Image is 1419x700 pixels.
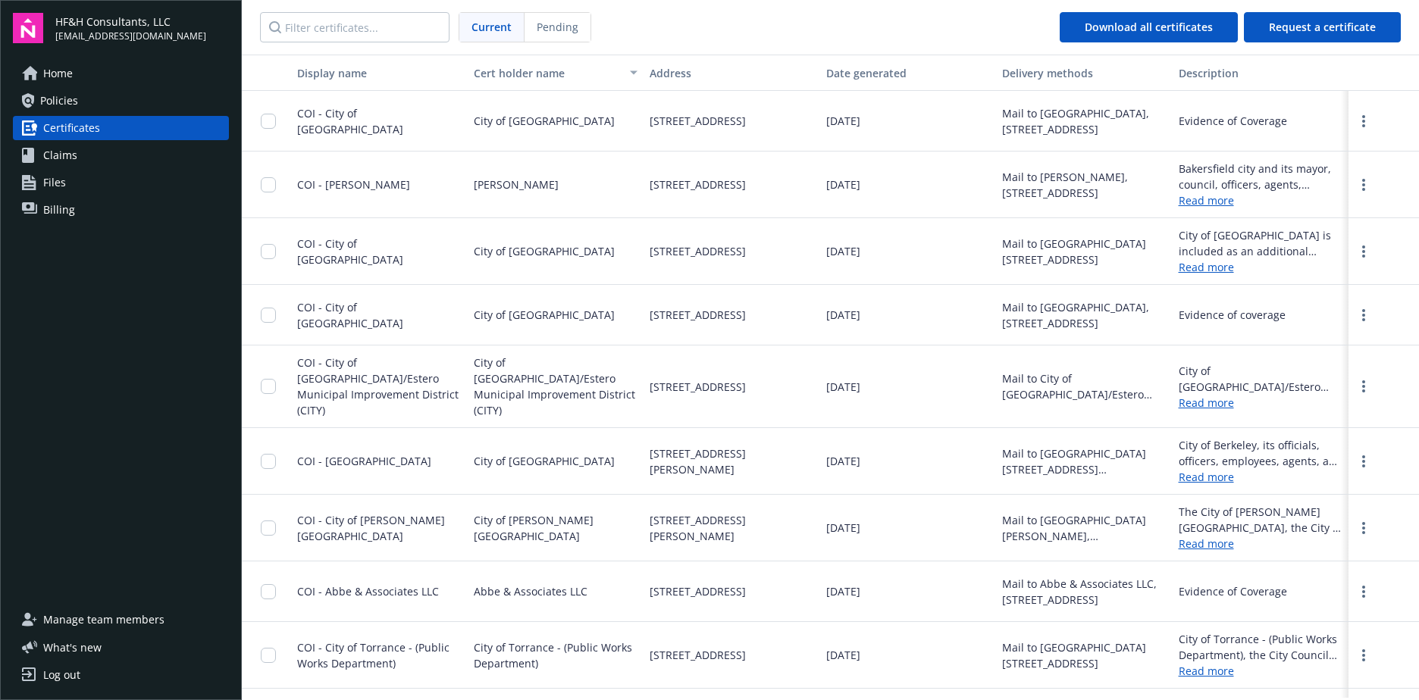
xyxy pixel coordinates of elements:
span: COI - City of [GEOGRAPHIC_DATA] [297,236,403,267]
span: [STREET_ADDRESS] [650,379,746,395]
button: Cert holder name [468,55,644,91]
a: Billing [13,198,229,222]
input: Toggle Row Selected [261,308,276,323]
span: Files [43,170,66,195]
div: Bakersfield city and its mayor, council, officers, agents, employees and designed volunteers are ... [1179,161,1343,192]
span: COI - [GEOGRAPHIC_DATA] [297,454,431,468]
span: Policies [40,89,78,113]
span: COI - City of [PERSON_NAME][GEOGRAPHIC_DATA] [297,513,445,543]
span: [DATE] [826,307,860,323]
a: Certificates [13,116,229,140]
div: Log out [43,663,80,687]
span: [PERSON_NAME] [474,177,559,192]
span: [STREET_ADDRESS] [650,113,746,129]
span: [STREET_ADDRESS][PERSON_NAME] [650,445,814,477]
div: City of Torrance - (Public Works Department), the City Council and each member thereof, members o... [1179,631,1343,663]
span: Claims [43,143,77,167]
a: more [1355,242,1373,261]
span: Current [471,19,512,35]
a: more [1355,112,1373,130]
span: [DATE] [826,520,860,536]
div: Display name [297,65,462,81]
button: Address [644,55,820,91]
a: Read more [1179,259,1343,275]
div: Mail to [GEOGRAPHIC_DATA], [STREET_ADDRESS] [1002,105,1167,137]
a: more [1355,306,1373,324]
span: [DATE] [826,243,860,259]
button: Date generated [820,55,997,91]
a: Read more [1179,192,1343,208]
span: City of [GEOGRAPHIC_DATA] [474,113,615,129]
a: more [1355,176,1373,194]
span: Abbe & Associates LLC [474,583,587,599]
img: navigator-logo.svg [13,13,43,43]
button: HF&H Consultants, LLC[EMAIL_ADDRESS][DOMAIN_NAME] [55,13,229,43]
span: [DATE] [826,113,860,129]
span: [DATE] [826,177,860,192]
span: What ' s new [43,639,102,655]
a: Read more [1179,395,1343,411]
div: Mail to City of [GEOGRAPHIC_DATA]/Estero Municipal Improvement District (CITY), [STREET_ADDRESS] [1002,370,1167,402]
span: [STREET_ADDRESS] [650,647,746,663]
input: Toggle Row Selected [261,648,276,663]
a: more [1355,452,1373,470]
div: Cert holder name [474,65,622,81]
span: [DATE] [826,647,860,663]
span: [DATE] [826,379,860,395]
div: Date generated [826,65,991,81]
span: Request a certificate [1269,20,1376,34]
a: Home [13,61,229,86]
a: Read more [1179,663,1343,679]
a: more [1355,646,1373,664]
button: Description [1173,55,1349,91]
input: Toggle Row Selected [261,379,276,394]
span: Pending [525,13,590,42]
a: Policies [13,89,229,113]
a: Files [13,170,229,195]
span: HF&H Consultants, LLC [55,14,206,30]
button: Delivery methods [996,55,1173,91]
input: Toggle Row Selected [261,454,276,469]
button: Request a certificate [1244,12,1401,42]
div: Mail to [GEOGRAPHIC_DATA][STREET_ADDRESS][PERSON_NAME] [1002,445,1167,477]
span: COI - City of [GEOGRAPHIC_DATA] [297,106,403,136]
div: Mail to [GEOGRAPHIC_DATA], [STREET_ADDRESS] [1002,299,1167,331]
div: City of Berkeley, its officials, officers, employees, agents, and volunteers are included as an a... [1179,437,1343,469]
a: Manage team members [13,608,229,632]
div: Mail to [GEOGRAPHIC_DATA][STREET_ADDRESS] [1002,236,1167,267]
span: COI - City of Torrance - (Public Works Department) [297,640,450,670]
span: Home [43,61,73,86]
div: Delivery methods [1002,65,1167,81]
a: Claims [13,143,229,167]
span: [STREET_ADDRESS][PERSON_NAME] [650,512,814,544]
span: Download all certificates [1085,20,1213,34]
input: Toggle Row Selected [261,114,276,129]
span: COI - City of [GEOGRAPHIC_DATA]/Estero Municipal Improvement District (CITY) [297,355,459,417]
span: [DATE] [826,583,860,599]
span: Manage team members [43,608,164,632]
div: City of [GEOGRAPHIC_DATA]/Estero Municipal Improvement District, its Council members, officials, ... [1179,363,1343,395]
div: The City of [PERSON_NAME][GEOGRAPHIC_DATA], the City of [PERSON_NAME] Valley Community Services D... [1179,504,1343,536]
input: Toggle Row Selected [261,244,276,259]
a: more [1355,583,1373,601]
span: [EMAIL_ADDRESS][DOMAIN_NAME] [55,30,206,43]
span: City of [GEOGRAPHIC_DATA] [474,453,615,469]
input: Toggle Row Selected [261,520,276,536]
input: Toggle Row Selected [261,584,276,599]
button: What's new [13,639,126,655]
div: Description [1179,65,1343,81]
span: [STREET_ADDRESS] [650,243,746,259]
span: City of [GEOGRAPHIC_DATA] [474,243,615,259]
div: Evidence of Coverage [1179,583,1287,599]
button: Download all certificates [1060,12,1238,42]
a: more [1355,377,1373,395]
button: Display name [291,55,468,91]
span: [STREET_ADDRESS] [650,583,746,599]
span: Pending [537,19,578,35]
span: City of [GEOGRAPHIC_DATA] [474,307,615,323]
div: City of [GEOGRAPHIC_DATA] is included as an additional insured as required by a written contract ... [1179,227,1343,259]
input: Filter certificates... [260,12,450,42]
div: Mail to Abbe & Associates LLC, [STREET_ADDRESS] [1002,576,1167,608]
input: Toggle Row Selected [261,177,276,192]
div: Mail to [GEOGRAPHIC_DATA][PERSON_NAME], [STREET_ADDRESS][PERSON_NAME] [1002,512,1167,544]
